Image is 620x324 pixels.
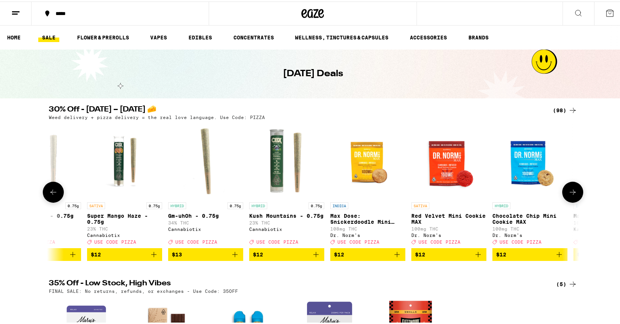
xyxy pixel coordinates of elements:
[87,122,162,197] img: Cannabiotix - Super Mango Haze - 0.75g
[168,247,243,259] button: Add to bag
[308,201,324,208] p: 0.75g
[253,250,263,256] span: $12
[172,250,182,256] span: $13
[249,211,324,217] p: Kush Mountains - 0.75g
[256,238,298,243] span: USE CODE PIZZA
[168,201,186,208] p: HYBRID
[249,122,324,197] img: Cannabiotix - Kush Mountains - 0.75g
[411,247,486,259] button: Add to bag
[6,219,81,224] p: 31% THC
[577,250,587,256] span: $15
[492,247,567,259] button: Add to bag
[556,278,577,287] a: (5)
[465,32,492,41] button: BRANDS
[411,211,486,223] p: Red Velvet Mini Cookie MAX
[6,211,81,217] p: Grand Master - 0.75g
[168,122,243,197] img: Cannabiotix - Gm-uhOh - 0.75g
[87,201,105,208] p: SATIVA
[411,122,486,197] img: Dr. Norm's - Red Velvet Mini Cookie MAX
[3,32,24,41] a: HOME
[330,122,405,197] img: Dr. Norm's - Max Dose: Snickerdoodle Mini Cookie - Indica
[330,225,405,230] p: 108mg THC
[146,32,171,41] a: VAPES
[330,211,405,223] p: Max Dose: Snickerdoodle Mini Cookie - Indica
[492,201,510,208] p: HYBRID
[553,104,577,113] a: (98)
[230,32,278,41] a: CONCENTRATES
[492,122,567,247] a: Open page for Chocolate Chip Mini Cookie MAX from Dr. Norm's
[175,238,217,243] span: USE CODE PIZZA
[411,225,486,230] p: 100mg THC
[168,122,243,247] a: Open page for Gm-uhOh - 0.75g from Cannabiotix
[330,231,405,236] div: Dr. Norm's
[49,287,238,292] p: FINAL SALE: No returns, refunds, or exchanges - Use Code: 35OFF
[87,247,162,259] button: Add to bag
[87,225,162,230] p: 23% THC
[168,211,243,217] p: Gm-uhOh - 0.75g
[330,247,405,259] button: Add to bag
[330,201,348,208] p: INDICA
[6,122,81,197] img: Cannabiotix - Grand Master - 0.75g
[73,32,133,41] a: FLOWER & PREROLLS
[291,32,392,41] a: WELLNESS, TINCTURES & CAPSULES
[146,201,162,208] p: 0.75g
[249,219,324,224] p: 23% THC
[249,225,324,230] div: Cannabiotix
[415,250,425,256] span: $12
[49,104,540,113] h2: 30% Off - [DATE] – [DATE] 🧀
[411,201,429,208] p: SATIVA
[492,211,567,223] p: Chocolate Chip Mini Cookie MAX
[6,247,81,259] button: Add to bag
[492,122,567,197] img: Dr. Norm's - Chocolate Chip Mini Cookie MAX
[411,231,486,236] div: Dr. Norm's
[249,201,267,208] p: HYBRID
[406,32,451,41] a: ACCESSORIES
[6,225,81,230] div: Cannabiotix
[337,238,379,243] span: USE CODE PIZZA
[418,238,460,243] span: USE CODE PIZZA
[91,250,101,256] span: $12
[227,201,243,208] p: 0.75g
[492,231,567,236] div: Dr. Norm's
[411,122,486,247] a: Open page for Red Velvet Mini Cookie MAX from Dr. Norm's
[249,247,324,259] button: Add to bag
[573,201,591,208] p: INDICA
[6,122,81,247] a: Open page for Grand Master - 0.75g from Cannabiotix
[38,32,59,41] a: SALE
[500,238,542,243] span: USE CODE PIZZA
[334,250,344,256] span: $12
[87,231,162,236] div: Cannabiotix
[49,278,540,287] h2: 35% Off - Low Stock, High Vibes
[87,122,162,247] a: Open page for Super Mango Haze - 0.75g from Cannabiotix
[65,201,81,208] p: 0.75g
[168,225,243,230] div: Cannabiotix
[168,219,243,224] p: 34% THC
[185,32,216,41] a: EDIBLES
[94,238,136,243] span: USE CODE PIZZA
[87,211,162,223] p: Super Mango Haze - 0.75g
[283,66,343,79] h1: [DATE] Deals
[496,250,506,256] span: $12
[330,122,405,247] a: Open page for Max Dose: Snickerdoodle Mini Cookie - Indica from Dr. Norm's
[49,113,265,118] p: Weed delivery + pizza delivery = the real love language. Use Code: PIZZA
[249,122,324,247] a: Open page for Kush Mountains - 0.75g from Cannabiotix
[492,225,567,230] p: 100mg THC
